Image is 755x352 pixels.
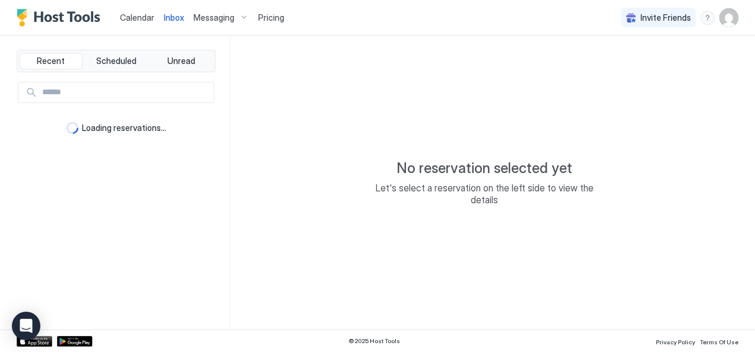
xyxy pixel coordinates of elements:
span: Unread [167,56,195,66]
a: Calendar [120,11,154,24]
span: Recent [37,56,65,66]
a: App Store [17,336,52,347]
div: Open Intercom Messenger [12,312,40,340]
span: Calendar [120,12,154,23]
span: Invite Friends [640,12,691,23]
span: Terms Of Use [700,338,738,345]
span: Privacy Policy [656,338,695,345]
span: Messaging [193,12,234,23]
button: Recent [20,53,83,69]
span: Loading reservations... [82,123,166,133]
div: tab-group [17,50,215,72]
a: Privacy Policy [656,335,695,347]
a: Inbox [164,11,184,24]
a: Google Play Store [57,336,93,347]
div: loading [66,122,78,134]
span: No reservation selected yet [396,159,572,177]
span: Let's select a reservation on the left side to view the details [366,182,603,206]
span: Pricing [258,12,284,23]
button: Scheduled [85,53,148,69]
a: Terms Of Use [700,335,738,347]
a: Host Tools Logo [17,9,106,27]
button: Unread [150,53,212,69]
span: Inbox [164,12,184,23]
input: Input Field [37,82,214,103]
span: © 2025 Host Tools [348,337,400,345]
div: User profile [719,8,738,27]
span: Scheduled [96,56,137,66]
div: menu [700,11,715,25]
